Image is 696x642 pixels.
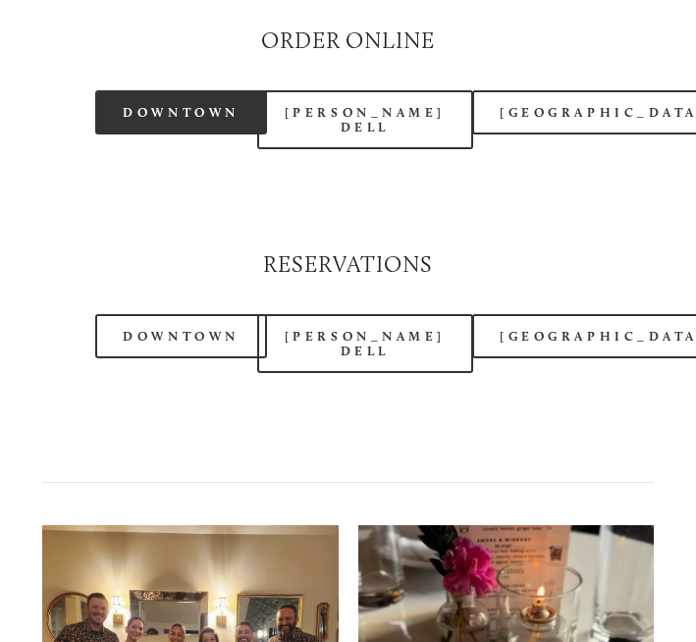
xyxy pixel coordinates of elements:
h2: Reservations [42,249,655,281]
a: Downtown [95,90,266,134]
a: Downtown [95,314,266,358]
a: [PERSON_NAME] Dell [257,314,473,373]
a: [PERSON_NAME] Dell [257,90,473,149]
